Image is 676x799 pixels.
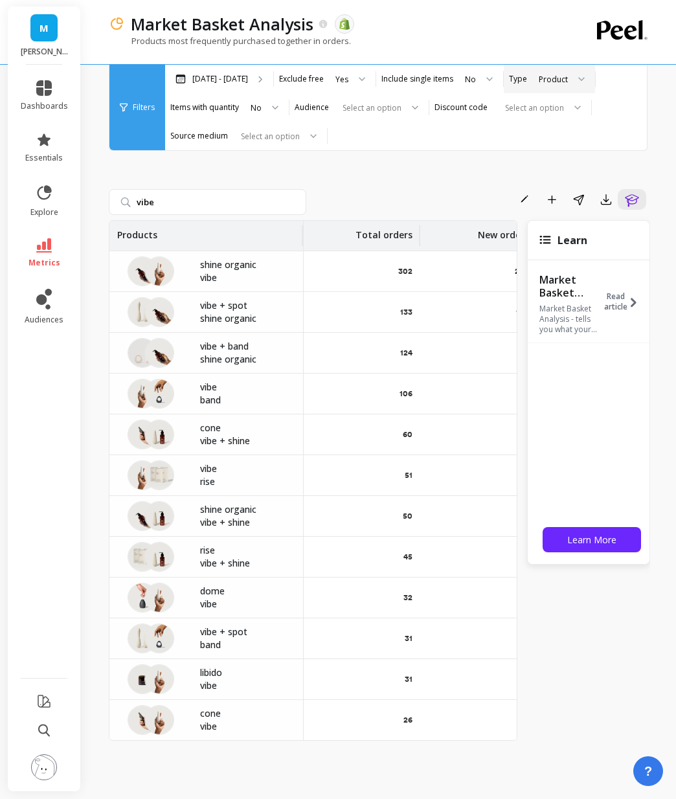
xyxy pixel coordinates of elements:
[133,102,155,113] span: Filters
[604,291,627,312] span: Read article
[400,307,412,317] p: 133
[200,353,287,366] p: shine organic
[478,221,529,242] p: New orders
[200,625,287,638] p: vibe + spot
[200,394,287,407] p: band
[516,307,529,317] p: 103
[400,388,412,399] p: 106
[192,74,248,84] p: [DATE] - [DATE]
[144,705,174,735] img: vibe_03.jpg
[144,460,174,490] img: dMvc6jvO-Recovered-1_1.png
[21,101,68,111] span: dashboards
[403,592,412,603] p: 32
[25,315,63,325] span: audiences
[170,102,239,113] label: Items with quantity
[128,501,157,531] img: MD_shine8oz_organic_greybg_02.jpg
[567,534,616,546] span: Learn More
[251,102,262,114] div: No
[403,715,412,725] p: 26
[200,271,287,284] p: vibe
[644,762,652,780] span: ?
[543,527,641,552] button: Learn More
[144,256,174,286] img: vibe_03.jpg
[128,705,157,735] img: MD_cone_charcoal_05.png
[128,542,157,572] img: dMvc6jvO-Recovered-1_1.png
[604,272,646,332] button: Read article
[381,74,453,84] label: Include single items
[117,221,157,242] p: Products
[25,153,63,163] span: essentials
[144,501,174,531] img: MD_vibe_shine_md_grey_01.jpg
[539,73,568,85] div: Product
[200,638,287,651] p: band
[109,35,351,47] p: Products most frequently purchased together in orders.
[200,299,287,312] p: vibe + spot
[398,266,412,276] p: 302
[128,664,157,694] img: MD_libido_female_greybg_01_6d69b5d0-da0e-4473-aa70-c03d3d383a55.jpg
[279,74,324,84] label: Exclude free
[28,258,60,268] span: metrics
[558,233,587,247] span: Learn
[128,338,157,368] img: MD_2024_grey_vibe_grey_band_grey_30_2000.jpg
[200,585,287,598] p: dome
[144,420,174,449] img: MD_vibe_shine_md_grey_01.jpg
[109,16,124,32] img: header icon
[339,18,350,30] img: api.shopify.svg
[200,679,287,692] p: vibe
[200,422,287,434] p: cone
[200,666,287,679] p: libido
[200,312,287,325] p: shine organic
[200,544,287,557] p: rise
[144,664,174,694] img: vibe_03.jpg
[355,221,412,242] p: Total orders
[200,340,287,353] p: vibe + band
[131,13,313,35] p: Market Basket Analysis
[128,460,157,490] img: vibe_03.jpg
[200,598,287,611] p: vibe
[539,304,601,335] p: Market Basket Analysis - tells you what your customers are buying together. What are all the comb...
[405,633,412,644] p: 31
[403,511,412,521] p: 50
[128,624,157,653] img: MD_spot_vibe_01.jpg
[509,74,527,84] label: Type
[200,475,287,488] p: rise
[200,503,287,516] p: shine organic
[128,583,157,613] img: MD_dome_grey_04.png
[200,434,287,447] p: vibe + shine
[539,273,601,299] p: Market Basket Analysis
[144,624,174,653] img: band---product---3.jpg
[633,756,663,786] button: ?
[109,189,306,215] input: Search
[515,266,529,276] p: 240
[144,297,174,327] img: MD_shine8oz_organic_greybg_02.jpg
[200,258,287,271] p: shine organic
[30,207,58,218] span: explore
[465,73,476,85] div: No
[200,557,287,570] p: vibe + shine
[200,462,287,475] p: vibe
[200,381,287,394] p: vibe
[144,542,174,572] img: MD_vibe_shine_md_grey_01.jpg
[144,379,174,409] img: band---product---3.jpg
[144,583,174,613] img: vibe_03.jpg
[403,552,412,562] p: 45
[128,297,157,327] img: MD_spot_vibe_01.jpg
[21,47,68,57] p: maude
[200,516,287,529] p: vibe + shine
[405,674,412,684] p: 31
[405,470,412,480] p: 51
[31,754,57,780] img: profile picture
[39,21,49,36] span: M
[200,707,287,720] p: cone
[400,348,412,358] p: 124
[128,256,157,286] img: MD_shine8oz_organic_greybg_02.jpg
[144,338,174,368] img: MD_shine8oz_organic_greybg_02.jpg
[200,720,287,733] p: vibe
[128,420,157,449] img: MD_cone_charcoal_05.png
[128,379,157,409] img: vibe_03.jpg
[335,73,348,85] div: Yes
[403,429,412,440] p: 60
